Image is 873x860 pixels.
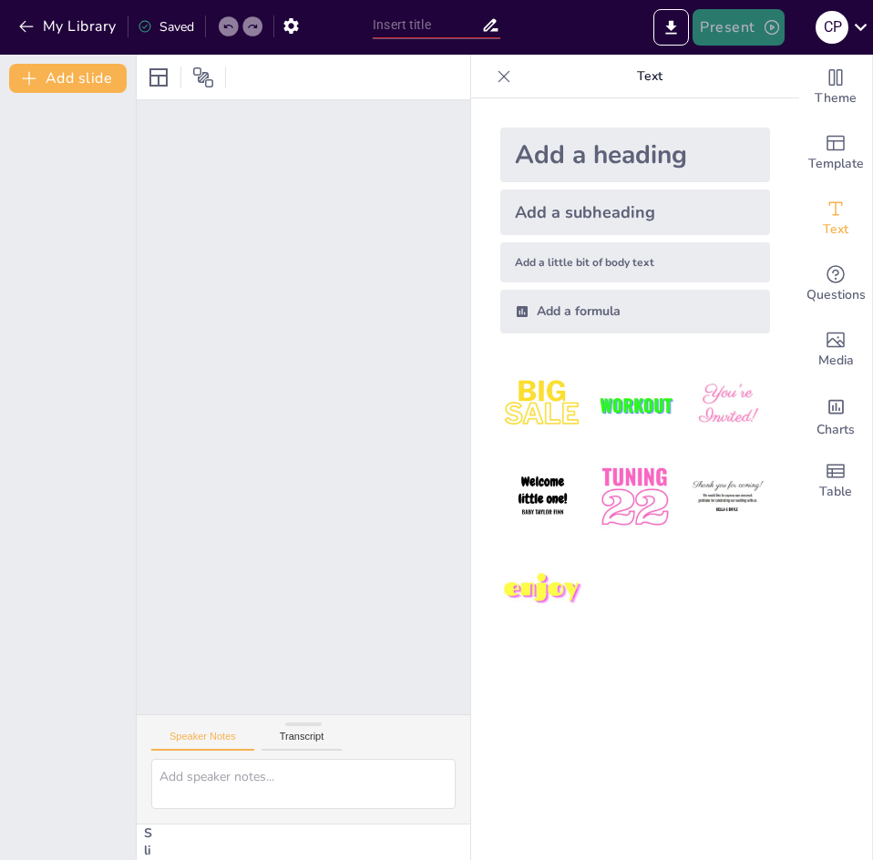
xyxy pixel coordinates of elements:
[799,383,872,448] div: Add charts and graphs
[817,420,855,440] span: Charts
[806,285,866,305] span: Questions
[799,251,872,317] div: Get real-time input from your audience
[138,18,194,36] div: Saved
[500,242,770,282] div: Add a little bit of body text
[519,55,781,98] p: Text
[799,448,872,514] div: Add a table
[685,363,770,447] img: 3.jpeg
[500,290,770,333] div: Add a formula
[373,12,481,38] input: Insert title
[818,351,854,371] span: Media
[685,455,770,539] img: 6.jpeg
[500,455,585,539] img: 4.jpeg
[500,548,585,632] img: 7.jpeg
[823,220,848,240] span: Text
[9,64,127,93] button: Add slide
[815,88,857,108] span: Theme
[500,189,770,235] div: Add a subheading
[151,731,254,751] button: Speaker Notes
[816,11,848,44] div: C p
[592,363,677,447] img: 2.jpeg
[262,731,343,751] button: Transcript
[819,482,852,502] span: Table
[693,9,784,46] button: Present
[799,186,872,251] div: Add text boxes
[653,9,689,46] button: Export to PowerPoint
[144,63,173,92] div: Layout
[799,120,872,186] div: Add ready made slides
[592,455,677,539] img: 5.jpeg
[500,128,770,182] div: Add a heading
[500,363,585,447] img: 1.jpeg
[808,154,864,174] span: Template
[816,9,848,46] button: C p
[14,12,124,41] button: My Library
[192,67,214,88] span: Position
[799,317,872,383] div: Add images, graphics, shapes or video
[799,55,872,120] div: Change the overall theme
